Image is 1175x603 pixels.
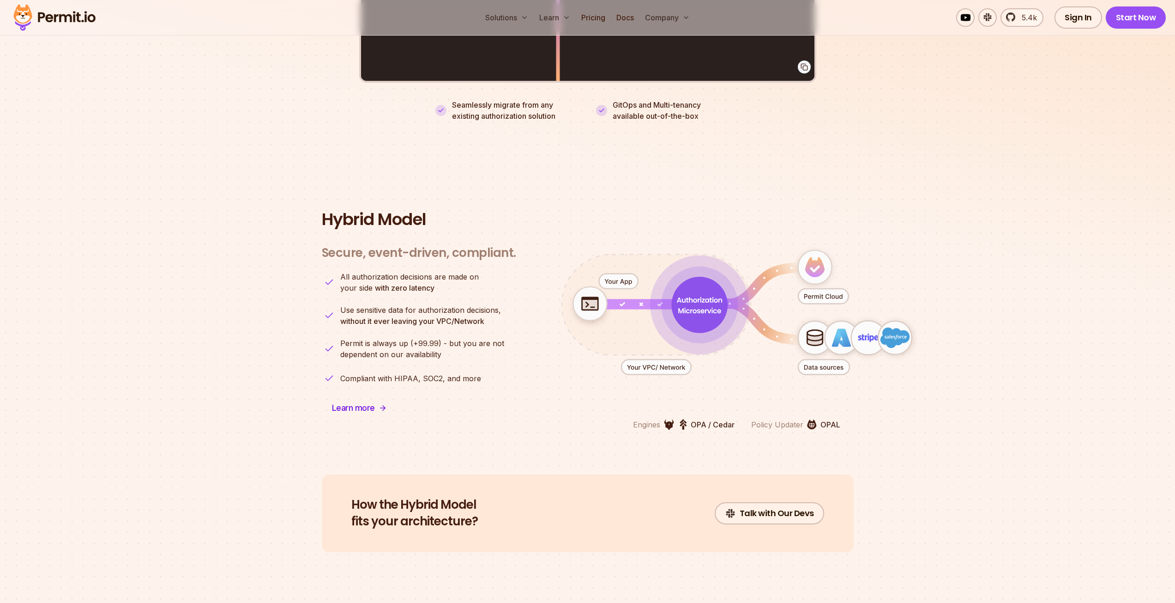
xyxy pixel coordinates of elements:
a: Docs [613,8,638,27]
p: Policy Updater [751,419,803,430]
h2: Hybrid Model [322,210,854,229]
p: OPA / Cedar [691,419,735,430]
button: Learn [536,8,574,27]
a: Start Now [1106,6,1166,29]
span: 5.4k [1016,12,1037,23]
h3: Secure, event-driven, compliant. [322,245,516,261]
strong: without it ever leaving your VPC/Network [340,317,484,326]
p: OPAL [820,419,840,430]
div: animation [533,223,941,402]
p: your side [340,271,479,293]
img: Permit logo [9,2,100,33]
button: Company [641,8,693,27]
h2: fits your architecture? [351,497,478,530]
span: Permit is always up (+99.99) - but you are not [340,338,504,349]
span: Learn more [332,402,375,414]
p: Compliant with HIPAA, SOC2, and more [340,373,481,384]
a: Sign In [1054,6,1102,29]
a: 5.4k [1000,8,1043,27]
p: Seamlessly migrate from any existing authorization solution [452,99,579,122]
p: dependent on our availability [340,338,504,360]
button: Solutions [482,8,532,27]
strong: with zero latency [375,283,434,292]
a: Pricing [578,8,609,27]
span: Use sensitive data for authorization decisions, [340,305,501,316]
span: All authorization decisions are made on [340,271,479,282]
a: Talk with Our Devs [715,502,824,524]
a: Learn more [322,397,397,419]
p: Engines [633,419,660,430]
span: How the Hybrid Model [351,497,478,513]
p: GitOps and Multi-tenancy available out-of-the-box [613,99,701,122]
